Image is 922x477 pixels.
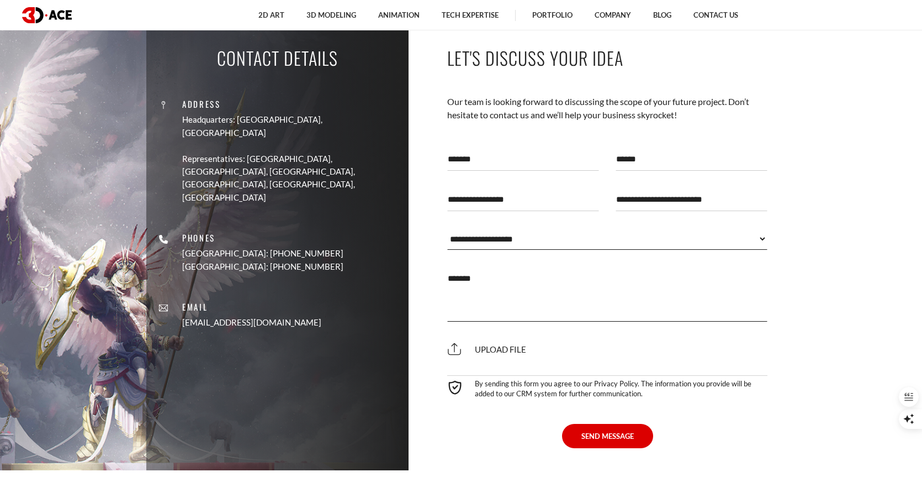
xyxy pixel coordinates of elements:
p: Address [182,98,400,111]
p: Representatives: [GEOGRAPHIC_DATA], [GEOGRAPHIC_DATA], [GEOGRAPHIC_DATA], [GEOGRAPHIC_DATA], [GEO... [182,153,400,205]
p: Headquarters: [GEOGRAPHIC_DATA], [GEOGRAPHIC_DATA] [182,113,400,139]
p: [GEOGRAPHIC_DATA]: [PHONE_NUMBER] [182,260,343,273]
p: [GEOGRAPHIC_DATA]: [PHONE_NUMBER] [182,248,343,260]
p: Email [182,301,321,313]
p: Contact Details [217,45,338,70]
span: Upload file [447,344,526,354]
div: By sending this form you agree to our Privacy Policy. The information you provide will be added t... [447,375,767,399]
button: SEND MESSAGE [562,424,653,448]
p: Let's Discuss Your Idea [447,45,767,70]
p: Phones [182,232,343,244]
img: logo dark [22,7,72,23]
a: Headquarters: [GEOGRAPHIC_DATA], [GEOGRAPHIC_DATA] Representatives: [GEOGRAPHIC_DATA], [GEOGRAPHI... [182,113,400,204]
p: Our team is looking forward to discussing the scope of your future project. Don’t hesitate to con... [447,95,767,122]
a: [EMAIL_ADDRESS][DOMAIN_NAME] [182,317,321,329]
